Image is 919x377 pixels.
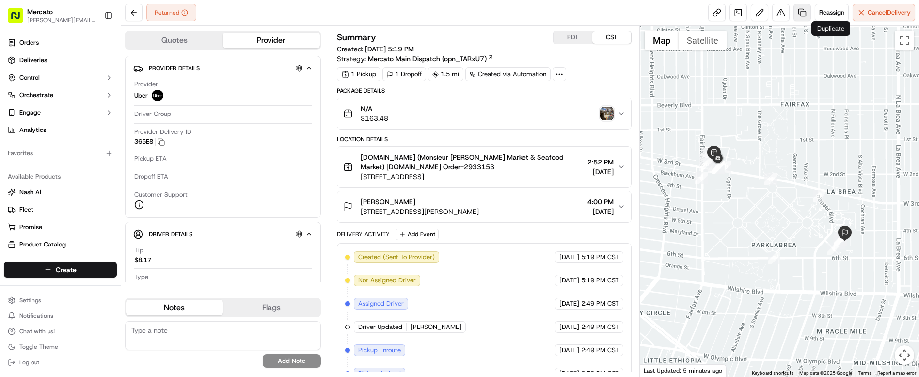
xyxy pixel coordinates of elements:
[149,65,200,72] span: Provider Details
[4,52,117,68] a: Deliveries
[337,33,376,42] h3: Summary
[4,309,117,323] button: Notifications
[27,16,96,24] span: [PERSON_NAME][EMAIL_ADDRESS][PERSON_NAME][DOMAIN_NAME]
[752,370,793,377] button: Keyboard shortcuts
[895,31,914,50] button: Toggle fullscreen view
[361,197,415,207] span: [PERSON_NAME]
[699,158,712,171] div: 20
[834,233,847,246] div: 16
[337,135,632,143] div: Location Details
[27,7,53,16] button: Mercato
[4,262,117,278] button: Create
[699,155,712,168] div: 1
[559,299,579,308] span: [DATE]
[587,157,614,167] span: 2:52 PM
[428,67,463,81] div: 1.5 mi
[149,230,192,238] span: Driver Details
[134,110,171,118] span: Driver Group
[56,265,77,275] span: Create
[679,31,727,50] button: Show satellite imagery
[4,340,117,354] button: Toggle Theme
[581,346,619,355] span: 2:49 PM CST
[768,252,780,264] div: 7
[96,126,117,133] span: Pylon
[592,31,631,44] button: CST
[134,128,191,136] span: Provider Delivery ID
[645,31,679,50] button: Show street map
[587,207,614,216] span: [DATE]
[8,240,113,249] a: Product Catalog
[559,323,579,331] span: [DATE]
[19,73,40,82] span: Control
[337,67,380,81] div: 1 Pickup
[19,312,53,320] span: Notifications
[835,234,847,246] div: 10
[4,356,117,369] button: Log out
[4,202,117,217] button: Fleet
[799,370,852,376] span: Map data ©2025 Google
[33,64,123,71] div: We're available if you need us!
[134,246,143,255] span: Tip
[4,35,117,50] a: Orders
[146,4,196,21] button: Returned
[134,256,151,264] div: $8.17
[815,4,849,21] button: Reassign
[4,184,117,200] button: Nash AI
[4,237,117,252] button: Product Catalog
[640,364,727,377] div: Last Updated: 5 minutes ago
[134,137,165,146] button: 365E8
[82,103,90,111] div: 💻
[337,98,631,129] button: N/A$163.48photo_proof_of_delivery image
[4,169,117,184] div: Available Products
[382,67,426,81] div: 1 Dropoff
[337,44,414,54] span: Created:
[19,205,33,214] span: Fleet
[834,232,847,245] div: 11
[8,188,113,197] a: Nash AI
[19,102,74,112] span: Knowledge Base
[126,33,223,48] button: Quotes
[465,67,551,81] a: Created via Automation
[134,91,148,100] span: Uber
[358,299,404,308] span: Assigned Driver
[713,161,725,174] div: 22
[126,300,223,315] button: Notes
[4,325,117,338] button: Chat with us!
[8,223,113,231] a: Promise
[33,54,159,64] div: Start new chat
[764,173,777,185] div: 18
[337,87,632,95] div: Package Details
[396,229,439,240] button: Add Event
[134,273,148,281] span: Type
[92,102,156,112] span: API Documentation
[853,4,915,21] button: CancelDelivery
[361,114,388,123] span: $163.48
[152,90,163,101] img: uber-new-logo.jpeg
[19,328,55,335] span: Chat with us!
[361,152,584,172] span: [DOMAIN_NAME] (Monsieur [PERSON_NAME] Market & Seafood Market) [DOMAIN_NAME] Order-2933153
[4,4,100,27] button: Mercato[PERSON_NAME][EMAIL_ADDRESS][PERSON_NAME][DOMAIN_NAME]
[4,219,117,235] button: Promise
[587,197,614,207] span: 4:00 PM
[642,364,674,377] a: Open this area in Google Maps (opens a new window)
[6,98,78,115] a: 📗Knowledge Base
[19,188,41,197] span: Nash AI
[19,223,42,231] span: Promise
[4,122,117,138] a: Analytics
[337,147,631,187] button: [DOMAIN_NAME] (Monsieur [PERSON_NAME] Market & Seafood Market) [DOMAIN_NAME] Order-2933153[STREET...
[19,343,58,351] span: Toggle Theme
[581,323,619,331] span: 2:49 PM CST
[68,125,117,133] a: Powered byPylon
[134,80,158,89] span: Provider
[358,346,401,355] span: Pickup Enroute
[4,87,117,103] button: Orchestrate
[19,56,47,65] span: Deliveries
[368,54,494,64] a: Mercato Main Dispatch (opn_TARxU7)
[133,60,313,76] button: Provider Details
[719,161,731,173] div: 19
[559,346,579,355] span: [DATE]
[4,294,117,307] button: Settings
[133,226,313,242] button: Driver Details
[19,240,66,249] span: Product Catalog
